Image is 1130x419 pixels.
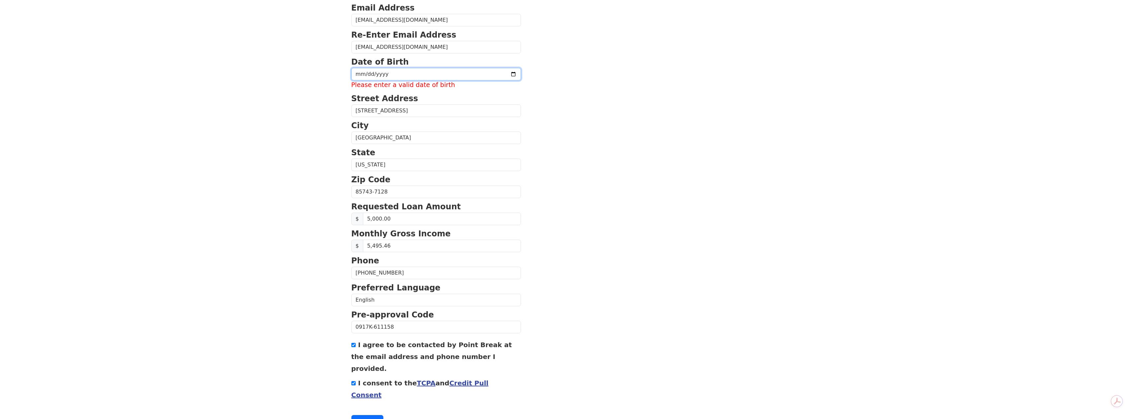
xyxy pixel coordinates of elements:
strong: City [351,121,369,130]
label: I consent to the and [351,379,489,399]
strong: Email Address [351,3,415,13]
span: $ [351,240,363,252]
strong: Zip Code [351,175,391,184]
span: $ [351,213,363,225]
label: I agree to be contacted by Point Break at the email address and phone number I provided. [351,341,512,373]
strong: Pre-approval Code [351,310,434,319]
input: Requested Loan Amount [363,213,521,225]
input: Email Address [351,14,521,26]
input: Street Address [351,105,521,117]
input: Re-Enter Email Address [351,41,521,53]
label: Please enter a valid date of birth [351,80,521,90]
input: City [351,132,521,144]
input: Phone [351,267,521,279]
strong: Re-Enter Email Address [351,30,456,40]
a: TCPA [417,379,436,387]
strong: Street Address [351,94,418,103]
input: Zip Code [351,186,521,198]
strong: Preferred Language [351,283,440,292]
strong: Requested Loan Amount [351,202,461,211]
input: Pre-approval Code [351,321,521,333]
input: Monthly Gross Income [363,240,521,252]
strong: Phone [351,256,379,265]
strong: State [351,148,375,157]
a: Credit Pull Consent [351,379,489,399]
strong: Date of Birth [351,57,409,67]
p: Monthly Gross Income [351,228,521,240]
